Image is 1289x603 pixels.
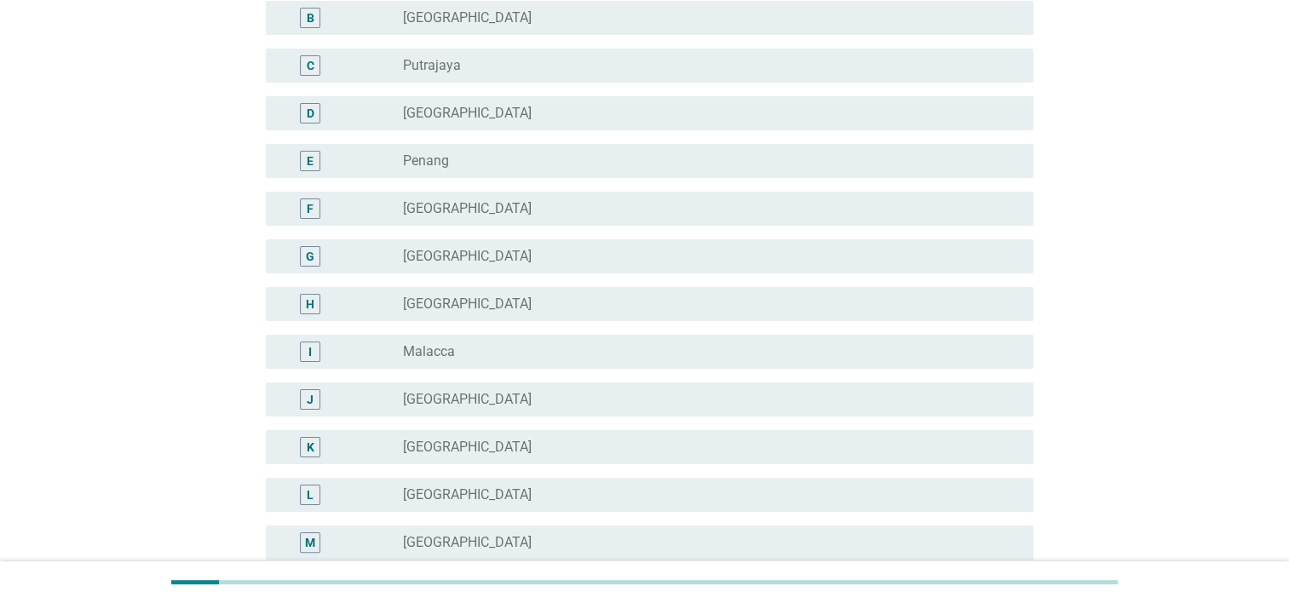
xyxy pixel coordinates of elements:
div: G [306,247,314,265]
div: J [307,390,314,408]
label: [GEOGRAPHIC_DATA] [403,391,532,408]
label: [GEOGRAPHIC_DATA] [403,486,532,503]
div: E [307,152,314,169]
div: C [307,56,314,74]
label: [GEOGRAPHIC_DATA] [403,200,532,217]
label: Penang [403,152,449,169]
div: H [306,295,314,313]
label: [GEOGRAPHIC_DATA] [403,9,532,26]
div: B [307,9,314,26]
label: Putrajaya [403,57,461,74]
div: I [308,342,312,360]
div: K [307,438,314,456]
label: [GEOGRAPHIC_DATA] [403,439,532,456]
div: L [307,485,314,503]
div: D [307,104,314,122]
label: [GEOGRAPHIC_DATA] [403,248,532,265]
label: [GEOGRAPHIC_DATA] [403,105,532,122]
label: Malacca [403,343,455,360]
div: F [307,199,314,217]
label: [GEOGRAPHIC_DATA] [403,534,532,551]
label: [GEOGRAPHIC_DATA] [403,296,532,313]
div: M [305,533,315,551]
